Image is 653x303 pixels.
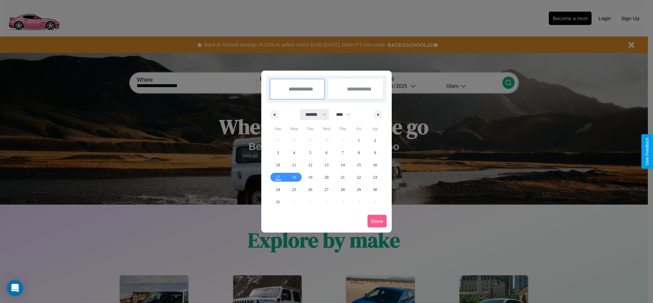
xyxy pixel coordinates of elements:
span: Sat [367,123,383,134]
button: 24 [270,183,286,196]
span: 26 [308,183,312,196]
button: 21 [335,171,351,183]
button: 28 [335,183,351,196]
span: Tue [302,123,318,134]
span: Thu [335,123,351,134]
span: 16 [373,159,377,171]
span: 2 [374,134,376,147]
button: 1 [351,134,367,147]
span: 28 [341,183,345,196]
span: 25 [292,183,296,196]
button: 26 [302,183,318,196]
button: 16 [367,159,383,171]
div: Open Intercom Messenger [7,280,23,296]
button: Done [367,215,387,228]
span: 19 [308,171,312,183]
span: 23 [373,171,377,183]
button: 15 [351,159,367,171]
button: 3 [270,147,286,159]
button: 10 [270,159,286,171]
span: 4 [293,147,295,159]
span: Fri [351,123,367,134]
span: 30 [373,183,377,196]
button: 27 [318,183,334,196]
span: 29 [357,183,361,196]
button: 29 [351,183,367,196]
span: 1 [358,134,360,147]
button: 20 [318,171,334,183]
button: 5 [302,147,318,159]
button: 18 [286,171,302,183]
span: Mon [286,123,302,134]
button: 7 [335,147,351,159]
span: 17 [276,171,280,183]
span: 3 [277,147,279,159]
button: 2 [367,134,383,147]
span: 6 [325,147,328,159]
span: 22 [357,171,361,183]
span: 15 [357,159,361,171]
span: 21 [341,171,345,183]
span: 5 [309,147,311,159]
button: 19 [302,171,318,183]
span: 27 [324,183,329,196]
span: 14 [341,159,345,171]
button: 17 [270,171,286,183]
button: 8 [351,147,367,159]
button: 9 [367,147,383,159]
button: 22 [351,171,367,183]
button: 25 [286,183,302,196]
div: Give Feedback [645,138,650,165]
span: 9 [374,147,376,159]
span: 11 [292,159,296,171]
button: 12 [302,159,318,171]
span: 12 [308,159,312,171]
span: 18 [292,171,296,183]
span: 20 [324,171,329,183]
span: 10 [276,159,280,171]
button: 4 [286,147,302,159]
button: 31 [270,196,286,208]
span: 8 [358,147,360,159]
button: 23 [367,171,383,183]
span: 24 [276,183,280,196]
span: Wed [318,123,334,134]
span: Sun [270,123,286,134]
span: 31 [276,196,280,208]
button: 6 [318,147,334,159]
button: 13 [318,159,334,171]
span: 7 [342,147,344,159]
button: 14 [335,159,351,171]
button: 30 [367,183,383,196]
span: 13 [324,159,329,171]
button: 11 [286,159,302,171]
